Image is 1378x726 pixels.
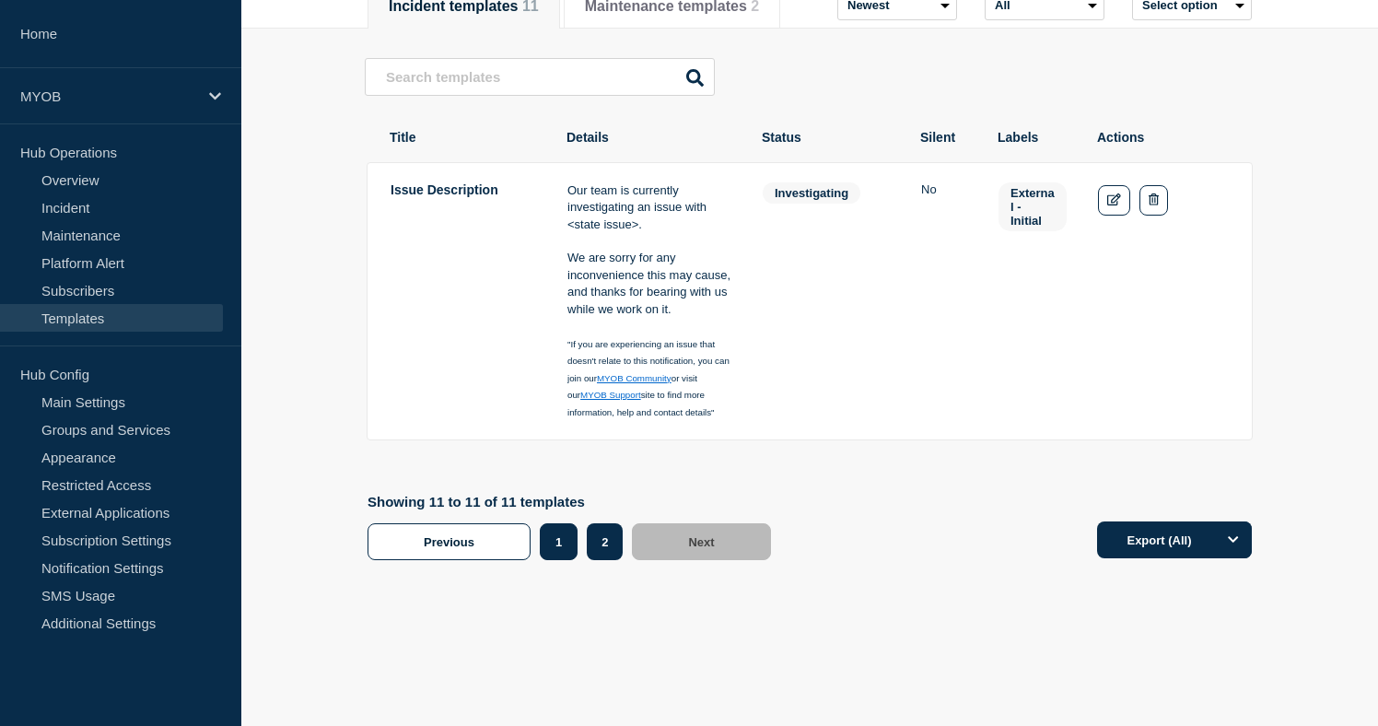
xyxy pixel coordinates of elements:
button: Export (All) [1097,521,1252,558]
span: investigating [763,182,860,204]
p: Our team is currently investigating an issue with <state issue>. [567,182,731,233]
a: MYOB Support [580,390,641,400]
th: Status [761,129,890,146]
th: Actions [1096,129,1229,146]
button: Delete [1139,185,1168,216]
p: We are sorry for any inconvenience this may cause, and thanks for bearing with us while we work o... [567,250,731,318]
p: MYOB [20,88,197,104]
button: Options [1215,521,1252,558]
a: MYOB Community [597,373,671,383]
span: Previous [424,535,474,549]
button: Previous [368,523,531,560]
button: 1 [540,523,578,560]
td: Title: Issue Description [390,181,537,421]
td: Silent: No [920,181,968,421]
th: Labels [997,129,1067,146]
td: Actions: Edit Delete [1097,181,1230,421]
td: Details: Our team is currently investigating an issue with &lt;state issue&gt;.<br/><br/>We are s... [566,181,732,421]
td: Status: investigating [762,181,891,421]
td: Labels: External - Initial [998,181,1068,421]
p: Showing 11 to 11 of 11 templates [368,494,780,509]
span: "If you are experiencing an issue that doesn't relate to this notification, you can join our [567,339,732,383]
button: Next [632,523,770,560]
input: Search templates [365,58,715,96]
span: External - Initial [998,182,1067,231]
th: Silent [919,129,967,146]
a: Edit [1098,185,1130,216]
button: 2 [587,523,623,560]
th: Details [566,129,731,146]
span: site to find more information, help and contact details" [567,390,715,416]
th: Title [389,129,536,146]
span: Next [688,535,714,549]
